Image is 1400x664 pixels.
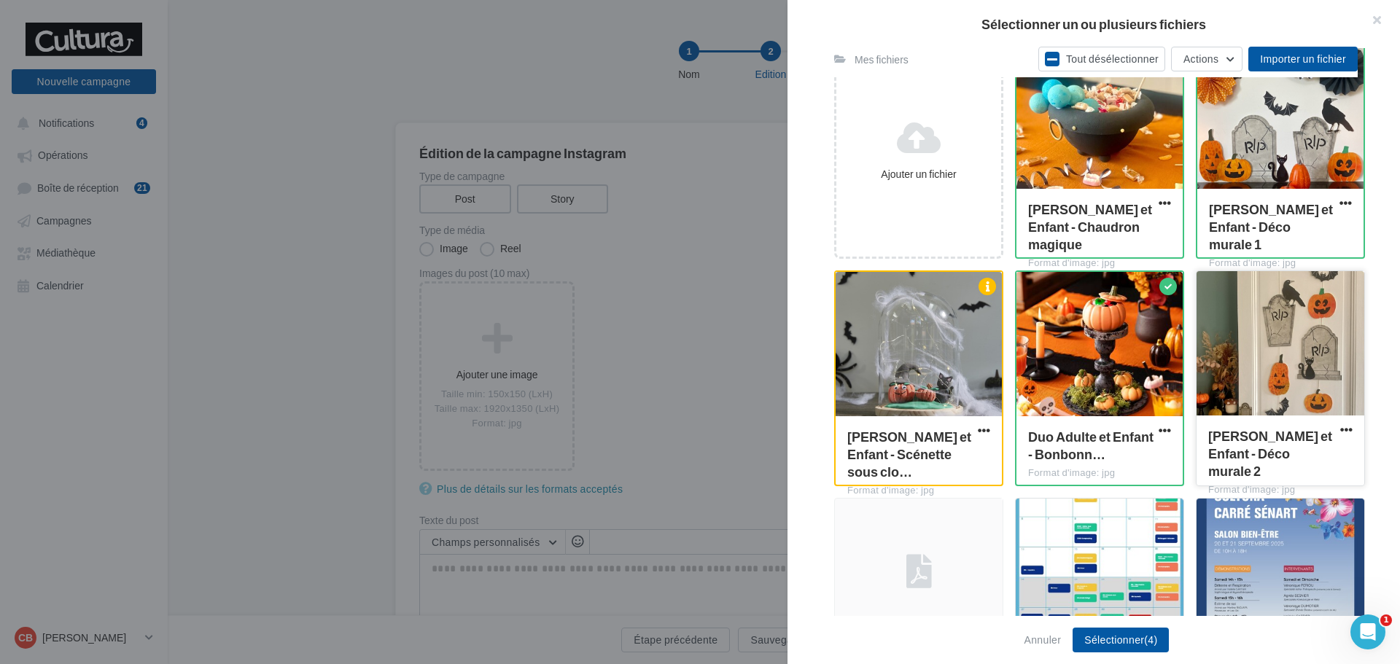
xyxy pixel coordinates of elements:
[1350,614,1385,649] iframe: Intercom live chat
[842,167,995,181] div: Ajouter un fichier
[1073,628,1169,652] button: Sélectionner(4)
[1038,47,1165,71] button: Tout désélectionner
[1171,47,1242,71] button: Actions
[847,484,990,497] div: Format d'image: jpg
[847,429,971,480] span: Eveil et Enfant - Scénette sous cloche
[1183,52,1218,65] span: Actions
[855,52,909,67] div: Mes fichiers
[1028,201,1152,252] span: Eveil et Enfant - Chaudron magique
[1208,483,1353,496] div: Format d'image: jpg
[1028,429,1154,462] span: Duo Adulte et Enfant - Bonbonnière Jesmonite
[1208,428,1332,479] span: Eveil et Enfant - Déco murale 2
[811,17,1377,31] h2: Sélectionner un ou plusieurs fichiers
[1019,631,1067,649] button: Annuler
[1028,466,1171,480] div: Format d'image: jpg
[1260,52,1346,65] span: Importer un fichier
[1209,257,1352,270] div: Format d'image: jpg
[1028,257,1171,270] div: Format d'image: jpg
[1380,614,1392,626] span: 1
[1248,47,1358,71] button: Importer un fichier
[1144,633,1157,646] span: (4)
[1209,201,1333,252] span: Eveil et Enfant - Déco murale 1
